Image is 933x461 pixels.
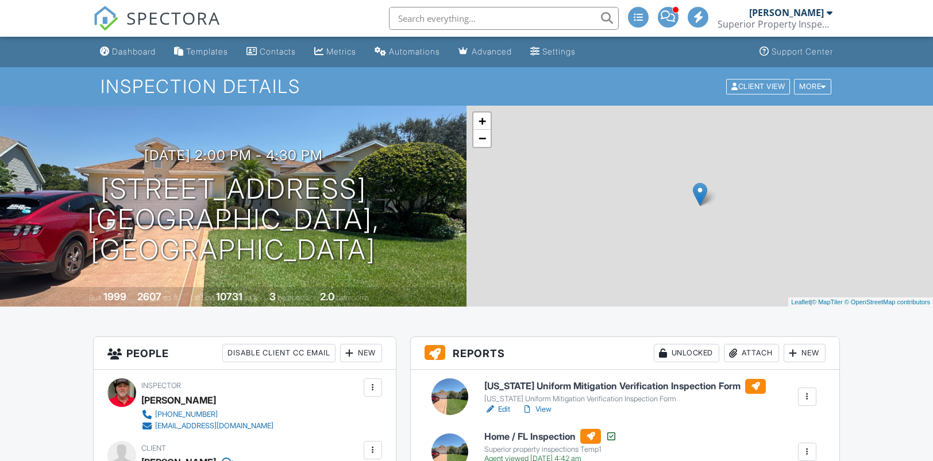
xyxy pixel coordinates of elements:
div: 3 [269,290,276,303]
div: Dashboard [112,47,156,56]
h6: Home / FL Inspection [484,429,617,444]
span: sq. ft. [163,293,179,302]
div: Attach [724,344,779,362]
div: Automations [389,47,440,56]
div: 1999 [103,290,126,303]
span: bathrooms [336,293,369,302]
input: Search everything... [389,7,619,30]
a: Metrics [310,41,361,63]
div: Advanced [472,47,512,56]
a: © OpenStreetMap contributors [845,299,930,305]
div: Settings [542,47,576,56]
a: SPECTORA [93,16,221,40]
div: Metrics [326,47,356,56]
div: 10731 [216,290,242,303]
h3: Reports [411,337,839,370]
div: [PERSON_NAME] [749,7,824,18]
span: Built [89,293,102,302]
a: © MapTiler [812,299,843,305]
a: [US_STATE] Uniform Mitigation Verification Inspection Form [US_STATE] Uniform Mitigation Verifica... [484,379,766,404]
span: sq.ft. [244,293,259,302]
a: Support Center [755,41,838,63]
a: Dashboard [95,41,160,63]
h1: Inspection Details [101,76,832,96]
img: The Best Home Inspection Software - Spectora [93,6,118,31]
h6: [US_STATE] Uniform Mitigation Verification Inspection Form [484,379,766,394]
span: bedrooms [277,293,309,302]
div: [EMAIL_ADDRESS][DOMAIN_NAME] [155,421,273,431]
a: Settings [526,41,580,63]
div: Contacts [260,47,296,56]
span: SPECTORA [126,6,221,30]
div: Client View [726,79,790,94]
span: Client [141,444,166,452]
h3: People [94,337,395,370]
div: 2607 [137,290,161,303]
a: Contacts [242,41,300,63]
div: [PHONE_NUMBER] [155,410,218,419]
div: [US_STATE] Uniform Mitigation Verification Inspection Form [484,394,766,404]
a: Client View [725,82,793,90]
div: Disable Client CC Email [222,344,336,362]
div: Superior property inspections Temp1 [484,445,617,454]
h1: [STREET_ADDRESS] [GEOGRAPHIC_DATA], [GEOGRAPHIC_DATA] [18,174,448,265]
a: Automations (Advanced) [370,41,445,63]
a: [EMAIL_ADDRESS][DOMAIN_NAME] [141,420,273,432]
div: New [340,344,382,362]
a: Advanced [454,41,516,63]
div: Superior Property Inspections LLC [718,18,832,30]
a: Leaflet [791,299,810,305]
span: Inspector [141,381,181,390]
a: Templates [169,41,233,63]
div: New [784,344,826,362]
a: Zoom in [473,113,491,130]
h3: [DATE] 2:00 pm - 4:30 pm [144,148,323,163]
div: [PERSON_NAME] [141,392,216,409]
div: | [788,297,933,307]
a: Edit [484,404,510,415]
div: Support Center [772,47,833,56]
a: Zoom out [473,130,491,147]
div: Templates [186,47,228,56]
a: [PHONE_NUMBER] [141,409,273,420]
a: View [522,404,552,415]
div: Unlocked [654,344,719,362]
div: 2.0 [320,290,334,303]
div: More [794,79,831,94]
span: Lot Size [190,293,214,302]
